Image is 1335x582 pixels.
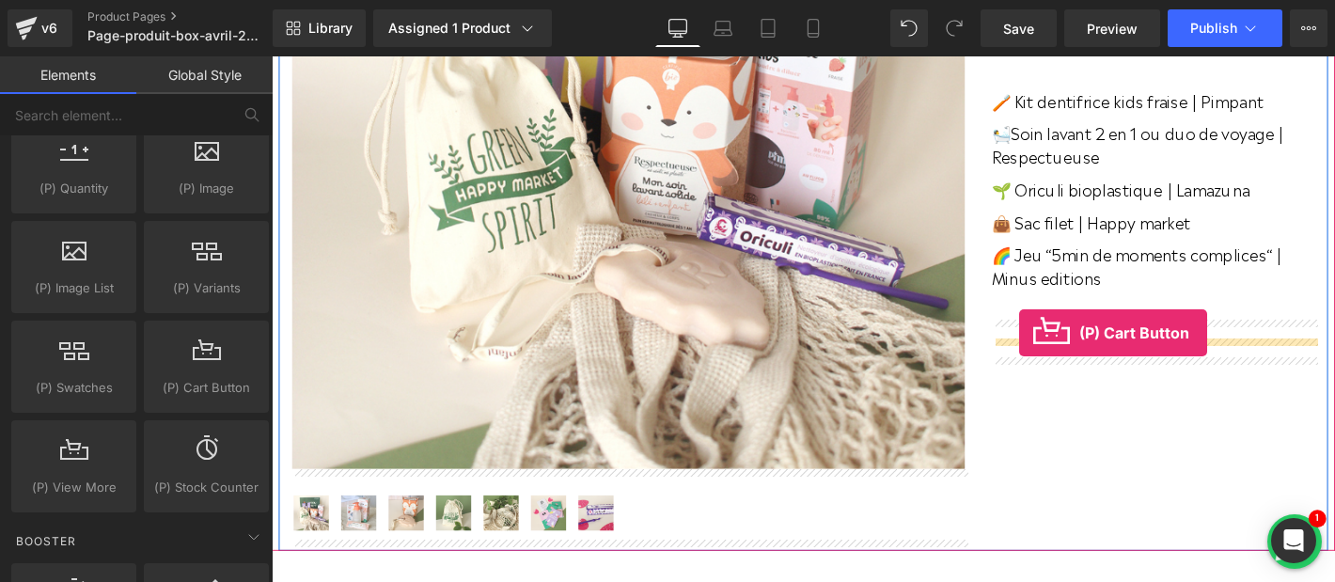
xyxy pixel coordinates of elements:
span: (P) Quantity [17,179,131,198]
span: 🛀Soin lavant 2 en 1 ou duo de voyage | Respectueuse [770,70,1083,119]
span: (P) Image List [17,278,131,298]
span: 👜 Sac filet | Happy market [770,165,983,189]
span: Save [1003,19,1034,39]
img: La box d'avril 2025 [74,470,112,508]
a: Laptop [700,9,746,47]
span: Booster [14,532,78,550]
img: La box d'avril 2025 [24,470,61,508]
img: La box d'avril 2025 [328,470,366,508]
span: (P) View More [17,478,131,497]
a: Desktop [655,9,700,47]
span: (P) Stock Counter [149,478,263,497]
img: La box d'avril 2025 [125,470,163,508]
button: More [1290,9,1327,47]
span: Publish [1190,21,1237,36]
a: v6 [8,9,72,47]
a: Preview [1064,9,1160,47]
img: La box d'avril 2025 [227,470,264,508]
span: (P) Image [149,179,263,198]
span: Library [308,20,353,37]
a: Product Pages [87,9,299,24]
a: New Library [273,9,366,47]
div: 1 [1110,484,1130,504]
span: (P) Swatches [17,378,131,398]
span: 🌈 Jeu “5min de moments complices“ | Minus editions [770,199,1081,249]
div: v6 [38,16,61,40]
span: (P) Variants [149,278,263,298]
div: Assigned 1 Product [388,19,537,38]
span: Preview [1087,19,1138,39]
span: (P) Cart Button [149,378,263,398]
span: 🌱 Oriculi bioplastique | Lamazuna [770,130,1046,154]
button: Undo [890,9,928,47]
a: Mobile [791,9,836,47]
a: Tablet [746,9,791,47]
button: Redo [935,9,973,47]
div: Open Intercom Messenger [1271,518,1316,563]
span: 🪥 Kit dentifrice kids fraise | Pimpant [770,35,1061,59]
button: Publish [1168,9,1282,47]
img: La box d'avril 2025 [277,470,315,508]
span: Page-produit-box-avril-2025 [87,28,263,43]
img: La box d'avril 2025 [176,470,213,508]
img: WhatsApp [1072,496,1116,541]
a: Global Style [136,56,273,94]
